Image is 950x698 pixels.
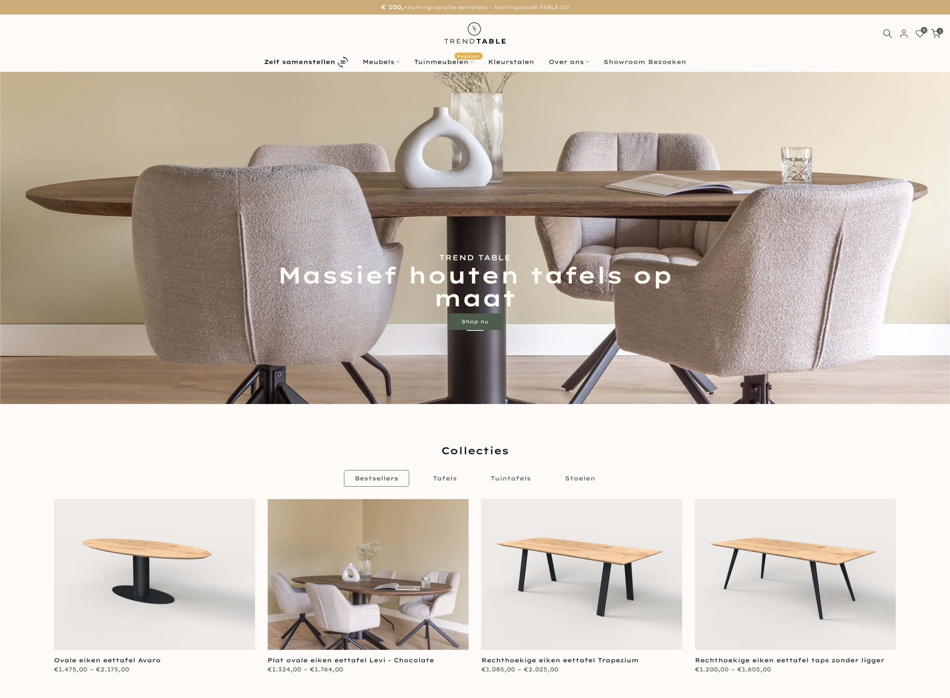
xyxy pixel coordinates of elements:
div: €1.085,00 – €2.025,00 [481,664,682,675]
span: Stoelen [565,475,595,482]
span: 1 [937,28,943,34]
a: Kleurstalen [481,57,541,67]
b: Showroom Bezoeken [604,59,686,65]
a: Tafels [422,470,468,487]
a: Showroom Bezoeken [596,57,693,67]
div: €1.324,00 – €1.764,00 [268,664,469,675]
a: Stoelen [554,470,606,487]
a: Zelf samenstellen [257,55,355,69]
strong: € 100,- [381,3,407,11]
b: Zelf samenstellen [264,59,335,65]
a: Tuintafels [480,470,542,487]
span: Tafels [433,475,457,482]
div: €1.200,00 – €1.605,00 [695,664,896,675]
span: Bestsellers [355,475,398,482]
a: Plat ovale eiken eettafel Levi - Chocolate [268,656,434,664]
a: Over ons [541,57,596,67]
span: Populair [454,53,483,60]
a: Shop nu [448,313,502,330]
a: Meubels [355,57,407,67]
span: Collecties [441,443,509,458]
iframe: toggle-frame [1,656,42,697]
a: 0 [916,29,925,38]
a: Rechthoekige eiken eettafel Trapezium [481,656,639,664]
a: Bestsellers [344,470,409,487]
span: 0 [921,27,927,33]
a: Ovale eiken eettafel Avaro [54,656,161,664]
a: 1 [931,29,940,38]
p: korting op alle eettafels - kortingscode TABLE100 [10,2,940,12]
img: trend-table [439,15,511,51]
a: TuinmeubelenPopulair [407,57,481,67]
a: Rechthoekige eiken eettafel taps zonder ligger [695,656,884,664]
span: Tuintafels [491,475,531,482]
div: €1.475,00 – €2.175,00 [54,664,255,675]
